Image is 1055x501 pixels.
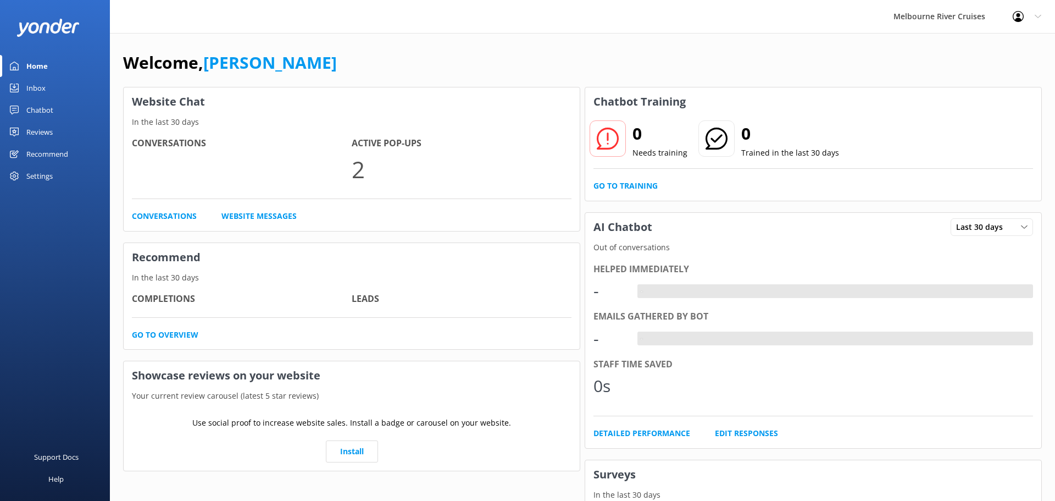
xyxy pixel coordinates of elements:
[585,241,1041,254] p: Out of conversations
[192,417,511,429] p: Use social proof to increase website sales. Install a badge or carousel on your website.
[741,147,839,159] p: Trained in the last 30 days
[124,243,580,272] h3: Recommend
[593,310,1033,324] div: Emails gathered by bot
[593,373,626,399] div: 0s
[132,292,352,306] h4: Completions
[123,49,337,76] h1: Welcome,
[637,332,646,346] div: -
[124,87,580,116] h3: Website Chat
[124,390,580,402] p: Your current review carousel (latest 5 star reviews)
[593,326,626,352] div: -
[585,460,1041,489] h3: Surveys
[593,180,658,192] a: Go to Training
[632,147,687,159] p: Needs training
[326,441,378,463] a: Install
[26,77,46,99] div: Inbox
[741,120,839,147] h2: 0
[132,329,198,341] a: Go to overview
[26,165,53,187] div: Settings
[593,278,626,304] div: -
[352,151,571,188] p: 2
[48,468,64,490] div: Help
[585,213,660,241] h3: AI Chatbot
[16,19,80,37] img: yonder-white-logo.png
[632,120,687,147] h2: 0
[352,292,571,306] h4: Leads
[124,361,580,390] h3: Showcase reviews on your website
[124,116,580,128] p: In the last 30 days
[593,427,690,439] a: Detailed Performance
[221,210,297,222] a: Website Messages
[585,489,1041,501] p: In the last 30 days
[26,55,48,77] div: Home
[637,284,646,299] div: -
[593,357,1033,372] div: Staff time saved
[203,51,337,74] a: [PERSON_NAME]
[26,121,53,143] div: Reviews
[132,136,352,151] h4: Conversations
[26,99,53,121] div: Chatbot
[132,210,197,222] a: Conversations
[715,427,778,439] a: Edit Responses
[593,262,1033,277] div: Helped immediately
[34,446,79,468] div: Support Docs
[26,143,68,165] div: Recommend
[352,136,571,151] h4: Active Pop-ups
[956,221,1009,233] span: Last 30 days
[585,87,694,116] h3: Chatbot Training
[124,272,580,284] p: In the last 30 days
